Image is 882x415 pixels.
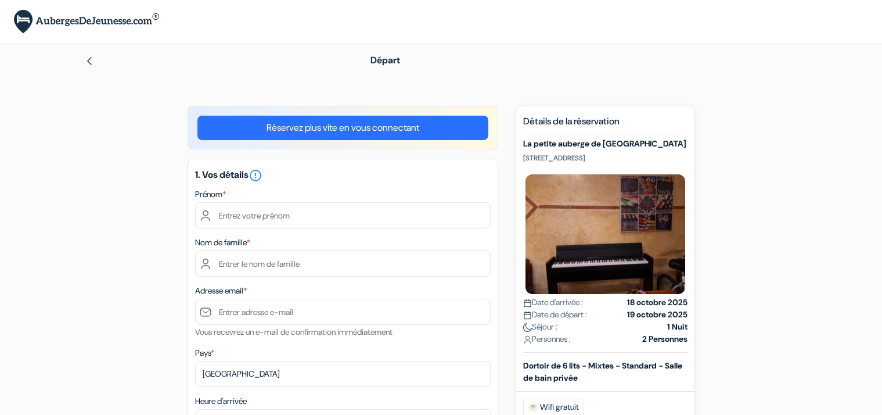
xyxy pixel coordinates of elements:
[195,202,491,228] input: Entrez votre prénom
[195,237,250,249] label: Nom de famille
[523,321,557,333] span: Séjour :
[523,335,532,344] img: user_icon.svg
[195,285,247,297] label: Adresse email
[85,56,94,66] img: left_arrow.svg
[523,309,587,321] span: Date de départ :
[528,403,538,412] img: free_wifi.svg
[523,139,687,149] h5: La petite auberge de [GEOGRAPHIC_DATA]
[370,54,400,66] span: Départ
[523,299,532,307] img: calendar.svg
[627,309,687,321] strong: 19 octobre 2025
[523,296,583,309] span: Date d'arrivée :
[523,360,682,383] b: Dortoir de 6 lits - Mixtes - Standard - Salle de bain privée
[249,169,262,181] a: error_outline
[195,169,491,183] h5: 1. Vos détails
[195,188,226,201] label: Prénom
[523,116,687,134] h5: Détails de la réservation
[195,327,393,337] small: Vous recevrez un e-mail de confirmation immédiatement
[523,153,687,163] p: [STREET_ADDRESS]
[667,321,687,333] strong: 1 Nuit
[195,347,214,359] label: Pays
[523,333,571,345] span: Personnes :
[523,323,532,332] img: moon.svg
[195,251,491,277] input: Entrer le nom de famille
[523,311,532,320] img: calendar.svg
[249,169,262,183] i: error_outline
[195,299,491,325] input: Entrer adresse e-mail
[14,10,159,34] img: AubergesDeJeunesse.com
[197,116,488,140] a: Réservez plus vite en vous connectant
[195,395,247,407] label: Heure d'arrivée
[627,296,687,309] strong: 18 octobre 2025
[642,333,687,345] strong: 2 Personnes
